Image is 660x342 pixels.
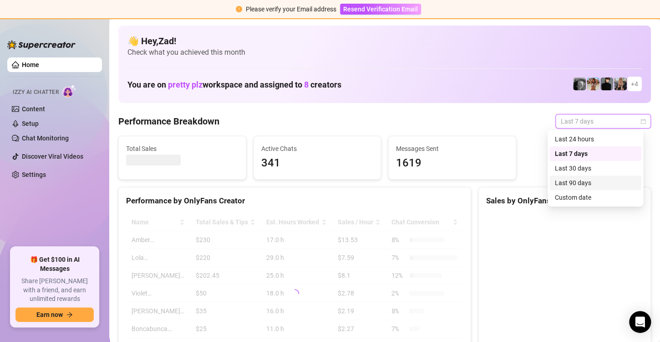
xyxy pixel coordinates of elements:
[343,5,418,13] span: Resend Verification Email
[549,146,641,161] div: Last 7 days
[549,176,641,190] div: Last 90 days
[396,155,508,172] span: 1619
[13,88,59,97] span: Izzy AI Chatter
[631,79,638,89] span: + 4
[614,78,627,90] img: Violet
[486,195,643,207] div: Sales by OnlyFans Creator
[549,132,641,146] div: Last 24 hours
[629,311,651,333] div: Open Intercom Messenger
[15,277,94,304] span: Share [PERSON_NAME] with a friend, and earn unlimited rewards
[561,114,645,128] span: Last 7 days
[36,311,63,318] span: Earn now
[587,78,599,90] img: Amber
[396,144,508,154] span: Messages Sent
[600,78,613,90] img: Camille
[555,149,636,159] div: Last 7 days
[22,153,83,160] a: Discover Viral Videos
[15,307,94,322] button: Earn nowarrow-right
[555,134,636,144] div: Last 24 hours
[22,61,39,68] a: Home
[126,144,239,154] span: Total Sales
[555,178,636,188] div: Last 90 days
[261,144,374,154] span: Active Chats
[7,40,76,49] img: logo-BBDzfeDw.svg
[304,80,309,89] span: 8
[127,47,642,57] span: Check what you achieved this month
[22,105,45,113] a: Content
[127,35,642,47] h4: 👋 Hey, Zad !
[340,4,421,15] button: Resend Verification Email
[118,115,219,128] h4: Performance Breakdown
[289,288,300,300] span: loading
[66,311,73,318] span: arrow-right
[640,119,646,124] span: calendar
[62,84,76,98] img: AI Chatter
[22,171,46,178] a: Settings
[22,135,69,142] a: Chat Monitoring
[246,4,336,14] div: Please verify your Email address
[573,78,586,90] img: Amber
[127,80,341,90] h1: You are on workspace and assigned to creators
[549,190,641,205] div: Custom date
[236,6,242,12] span: exclamation-circle
[261,155,374,172] span: 341
[15,255,94,273] span: 🎁 Get $100 in AI Messages
[168,80,203,89] span: pretty plz
[555,163,636,173] div: Last 30 days
[555,192,636,202] div: Custom date
[549,161,641,176] div: Last 30 days
[126,195,463,207] div: Performance by OnlyFans Creator
[22,120,39,127] a: Setup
